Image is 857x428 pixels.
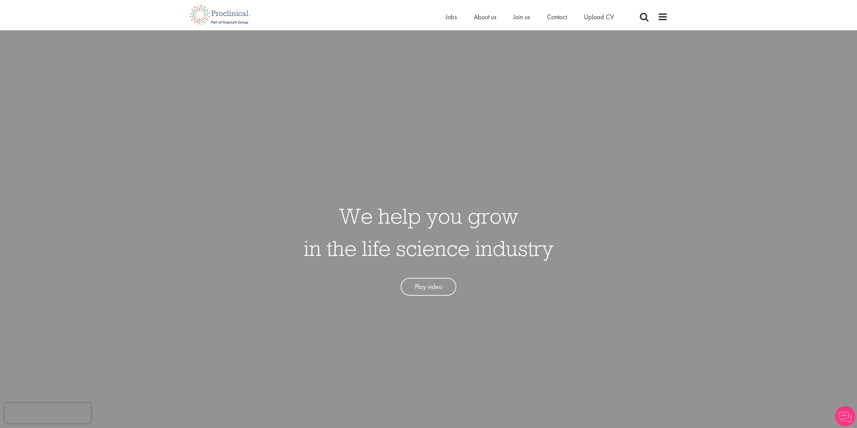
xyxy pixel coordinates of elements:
[304,200,554,264] h1: We help you grow in the life science industry
[446,12,457,21] a: Jobs
[584,12,614,21] a: Upload CV
[513,12,530,21] a: Join us
[474,12,496,21] a: About us
[547,12,567,21] a: Contact
[835,406,855,426] img: Chatbot
[401,278,456,296] a: Play video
